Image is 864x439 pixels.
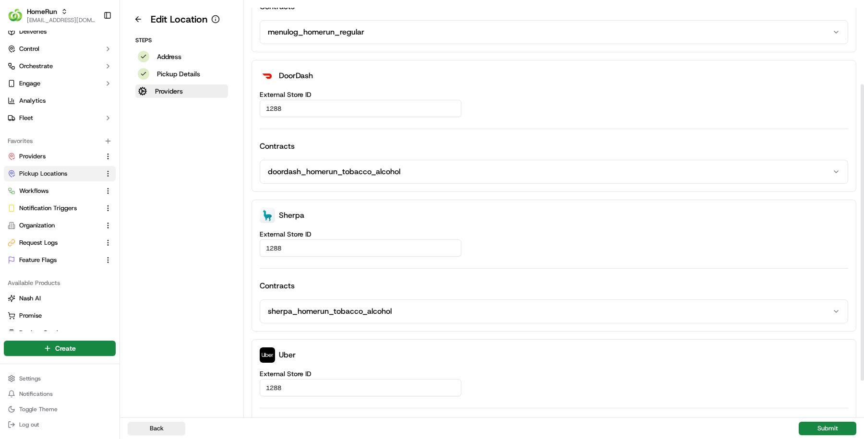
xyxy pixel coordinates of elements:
span: Notifications [19,390,53,398]
img: Masood Aslam [10,139,25,154]
span: Log out [19,421,39,428]
div: 📗 [10,215,17,223]
h4: Contracts [260,141,848,152]
span: Analytics [19,96,46,105]
button: Engage [4,76,116,91]
button: Back [128,422,185,435]
span: Create [55,344,76,353]
a: Organization [8,221,100,230]
label: External Store ID [260,91,848,98]
button: [EMAIL_ADDRESS][DOMAIN_NAME] [27,16,96,24]
span: Product Catalog [19,329,65,337]
span: • [80,148,83,156]
button: Submit [799,422,856,435]
img: sherpa_logo.png [260,208,275,223]
a: Analytics [4,93,116,108]
img: HomeRun [8,8,23,23]
button: Promise [4,308,116,323]
span: Workflows [19,187,48,195]
p: Uber [279,349,296,361]
span: Orchestrate [19,62,53,71]
button: HomeRun [27,7,57,16]
button: Notification Triggers [4,201,116,216]
p: Pickup Details [157,69,200,79]
span: Pylon [96,237,116,245]
input: Got a question? Start typing here... [25,61,173,71]
div: 💻 [81,215,89,223]
button: Providers [4,149,116,164]
a: Providers [8,152,100,161]
p: Welcome 👋 [10,38,175,53]
p: Sherpa [279,210,304,221]
a: Deliveries [4,24,116,39]
a: Nash AI [8,294,112,303]
p: Providers [155,86,183,96]
button: Pickup Details [135,67,228,81]
a: Powered byPylon [68,237,116,245]
a: Workflows [8,187,100,195]
button: Product Catalog [4,325,116,341]
button: sherpa_homerun_tobacco_alcohol [260,300,848,323]
button: Workflows [4,183,116,199]
label: External Store ID [260,231,848,237]
p: Steps [135,36,228,44]
button: Request Logs [4,235,116,250]
span: Fleet [19,114,33,122]
span: Providers [19,152,46,161]
span: • [80,174,83,182]
span: [DATE] [85,174,105,182]
a: Request Logs [8,238,100,247]
span: API Documentation [91,214,154,224]
img: 1736555255976-a54dd68f-1ca7-489b-9aae-adbdc363a1c4 [10,91,27,108]
span: Deliveries [19,27,47,36]
span: Pickup Locations [19,169,67,178]
label: External Store ID [260,370,848,377]
button: HomeRunHomeRun[EMAIL_ADDRESS][DOMAIN_NAME] [4,4,99,27]
span: Nash AI [19,294,41,303]
span: [PERSON_NAME] [30,148,78,156]
img: uber-new-logo.jpeg [260,347,275,363]
button: Address [135,50,228,63]
button: Pickup Locations [4,166,116,181]
span: Organization [19,221,55,230]
h1: Edit Location [151,12,207,26]
span: Settings [19,375,41,382]
button: Nash AI [4,291,116,306]
button: menulog_homerun_regular [260,21,848,44]
button: Start new chat [163,94,175,106]
button: Fleet [4,110,116,126]
a: Notification Triggers [8,204,100,213]
img: Nash [10,9,29,28]
span: Feature Flags [19,256,57,264]
button: Log out [4,418,116,431]
span: Request Logs [19,238,58,247]
button: Notifications [4,387,116,401]
p: Address [157,52,181,61]
p: DoorDash [279,70,313,82]
a: 💻API Documentation [77,210,158,227]
button: Create [4,341,116,356]
button: doordash_homerun_tobacco_alcohol [260,160,848,183]
div: We're available if you need us! [43,101,132,108]
span: [PERSON_NAME] [30,174,78,182]
button: Organization [4,218,116,233]
a: Promise [8,311,112,320]
a: 📗Knowledge Base [6,210,77,227]
span: Knowledge Base [19,214,73,224]
div: Available Products [4,275,116,291]
button: Orchestrate [4,59,116,74]
a: Pickup Locations [8,169,100,178]
h4: Contracts [260,280,848,292]
img: 4281594248423_2fcf9dad9f2a874258b8_72.png [20,91,37,108]
img: Zach Benton [10,165,25,180]
span: Promise [19,311,42,320]
div: Start new chat [43,91,157,101]
div: Favorites [4,133,116,149]
span: Notification Triggers [19,204,77,213]
button: See all [149,122,175,134]
span: Toggle Theme [19,405,58,413]
button: Providers [135,84,228,98]
a: Feature Flags [8,256,100,264]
